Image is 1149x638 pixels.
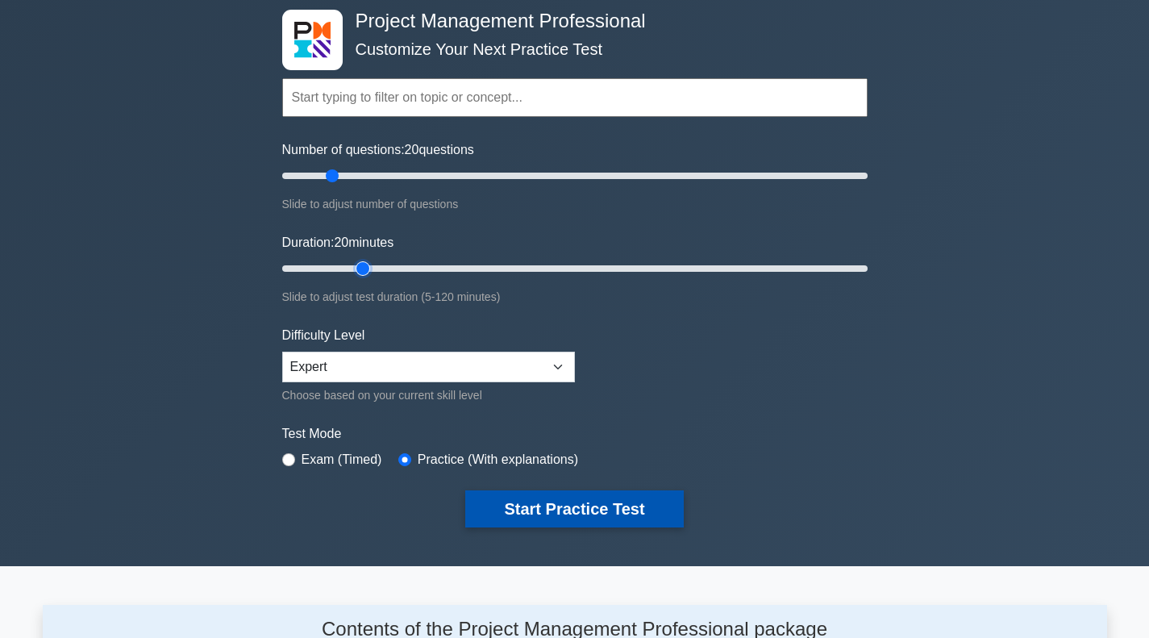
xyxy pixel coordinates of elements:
label: Test Mode [282,424,868,444]
label: Difficulty Level [282,326,365,345]
div: Slide to adjust test duration (5-120 minutes) [282,287,868,306]
div: Slide to adjust number of questions [282,194,868,214]
h4: Project Management Professional [349,10,789,33]
div: Choose based on your current skill level [282,386,575,405]
label: Number of questions: questions [282,140,474,160]
span: 20 [334,236,348,249]
input: Start typing to filter on topic or concept... [282,78,868,117]
label: Practice (With explanations) [418,450,578,469]
span: 20 [405,143,419,156]
label: Duration: minutes [282,233,394,252]
label: Exam (Timed) [302,450,382,469]
button: Start Practice Test [465,490,683,527]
